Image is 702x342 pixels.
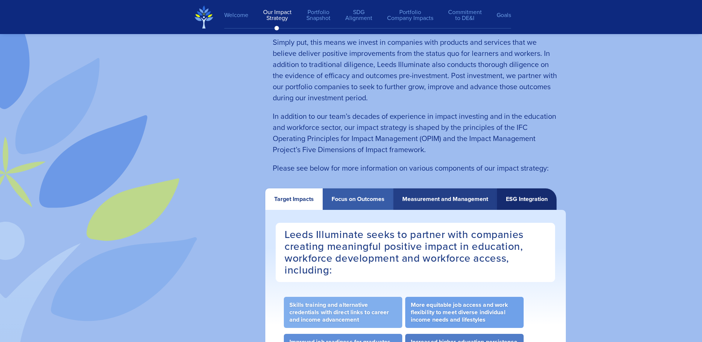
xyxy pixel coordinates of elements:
[405,297,524,328] li: More equitable job access and work flexibility to meet diverse individual income needs and lifest...
[274,196,314,202] div: Target Impacts
[273,162,549,174] span: Please see below for more information on various components of our impact strategy:
[256,6,299,25] a: Our ImpactStrategy
[224,9,256,22] a: Welcome
[506,196,548,202] div: ESG Integration
[402,196,488,202] div: Measurement and Management
[332,196,384,202] div: Focus on Outcomes
[338,6,380,25] a: SDGAlignment
[284,297,402,328] li: Skills training and alternative credentials with direct links to career and income advancement
[273,37,557,103] span: Simply put, this means we invest in companies with products and services that we believe deliver ...
[380,6,441,25] a: PortfolioCompany Impacts
[489,9,511,22] a: Goals
[276,223,555,282] h3: Leeds Illuminate seeks to partner with companies creating meaningful positive impact in education...
[273,111,556,155] span: In addition to our team’s decades of experience in impact investing and in the education and work...
[441,6,489,25] a: Commitmentto DE&I
[299,6,338,25] a: PortfolioSnapshot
